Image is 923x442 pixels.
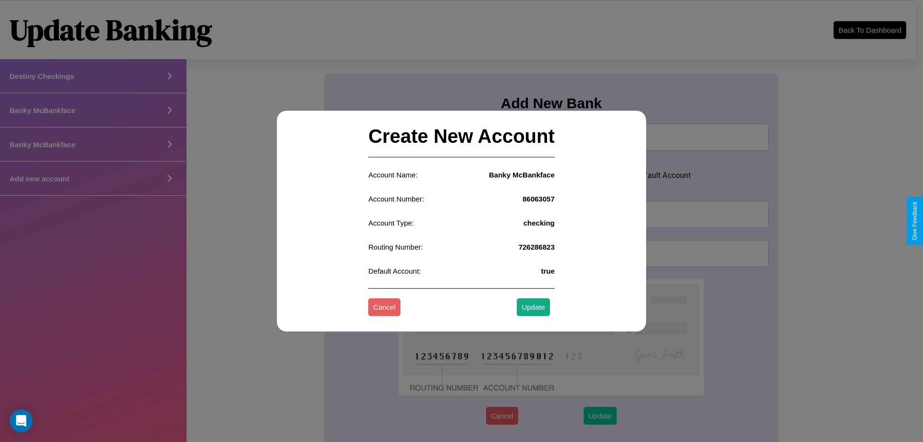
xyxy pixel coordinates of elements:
iframe: Intercom live chat [10,409,33,432]
p: Default Account: [368,265,421,278]
p: Routing Number: [368,240,423,253]
h2: Create New Account [368,116,555,157]
h4: true [541,267,554,275]
h4: checking [524,219,555,227]
p: Account Name: [368,168,418,181]
div: Give Feedback [911,202,918,240]
button: Update [517,299,549,316]
h4: 86063057 [523,195,555,203]
button: Cancel [368,299,400,316]
p: Account Number: [368,192,424,205]
p: Account Type: [368,216,414,229]
h4: Banky McBankface [489,171,555,179]
h4: 726286823 [519,243,555,251]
